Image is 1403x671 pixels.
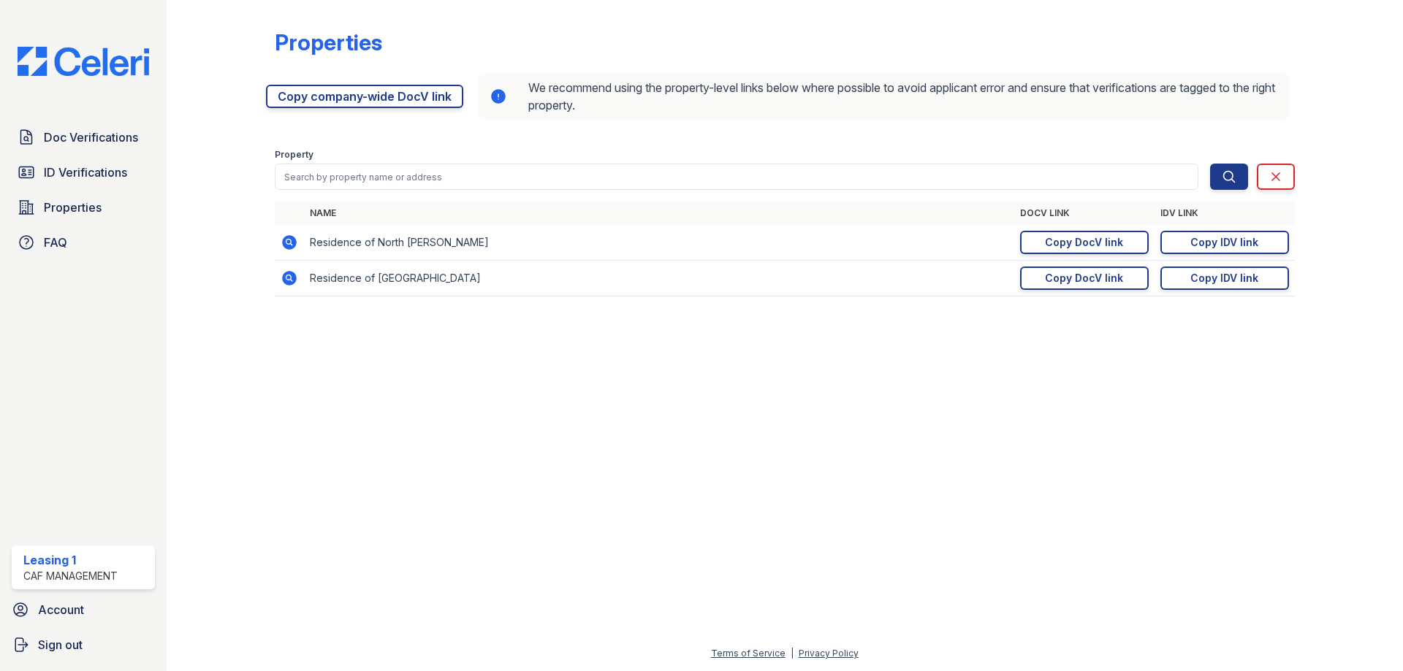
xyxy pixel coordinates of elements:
a: Copy DocV link [1020,267,1149,290]
div: Copy DocV link [1045,235,1123,250]
div: We recommend using the property-level links below where possible to avoid applicant error and ens... [478,73,1289,120]
div: | [791,648,794,659]
div: CAF Management [23,569,118,583]
input: Search by property name or address [275,164,1198,190]
span: ID Verifications [44,164,127,181]
th: IDV Link [1155,202,1295,225]
td: Residence of North [PERSON_NAME] [304,225,1014,261]
a: Privacy Policy [799,648,859,659]
a: Account [6,595,161,624]
a: Doc Verifications [12,123,155,152]
label: Property [275,149,313,161]
a: Sign out [6,630,161,659]
div: Copy DocV link [1045,271,1123,285]
th: Name [304,202,1014,225]
span: FAQ [44,234,67,251]
span: Sign out [38,636,83,653]
a: Terms of Service [711,648,786,659]
div: Copy IDV link [1190,235,1258,250]
a: Properties [12,193,155,222]
span: Account [38,601,84,618]
th: DocV Link [1014,202,1155,225]
div: Properties [275,29,382,55]
span: Doc Verifications [44,129,138,146]
a: Copy DocV link [1020,231,1149,254]
a: FAQ [12,228,155,257]
a: Copy IDV link [1160,231,1289,254]
a: Copy IDV link [1160,267,1289,290]
td: Residence of [GEOGRAPHIC_DATA] [304,261,1014,296]
a: Copy company-wide DocV link [266,85,463,108]
img: CE_Logo_Blue-a8612792a0a2168367f1c8372b55b34899dd931a85d93a1a3d3e32e68fde9ad4.png [6,47,161,76]
div: Leasing 1 [23,551,118,569]
div: Copy IDV link [1190,271,1258,285]
span: Properties [44,199,102,216]
a: ID Verifications [12,158,155,187]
